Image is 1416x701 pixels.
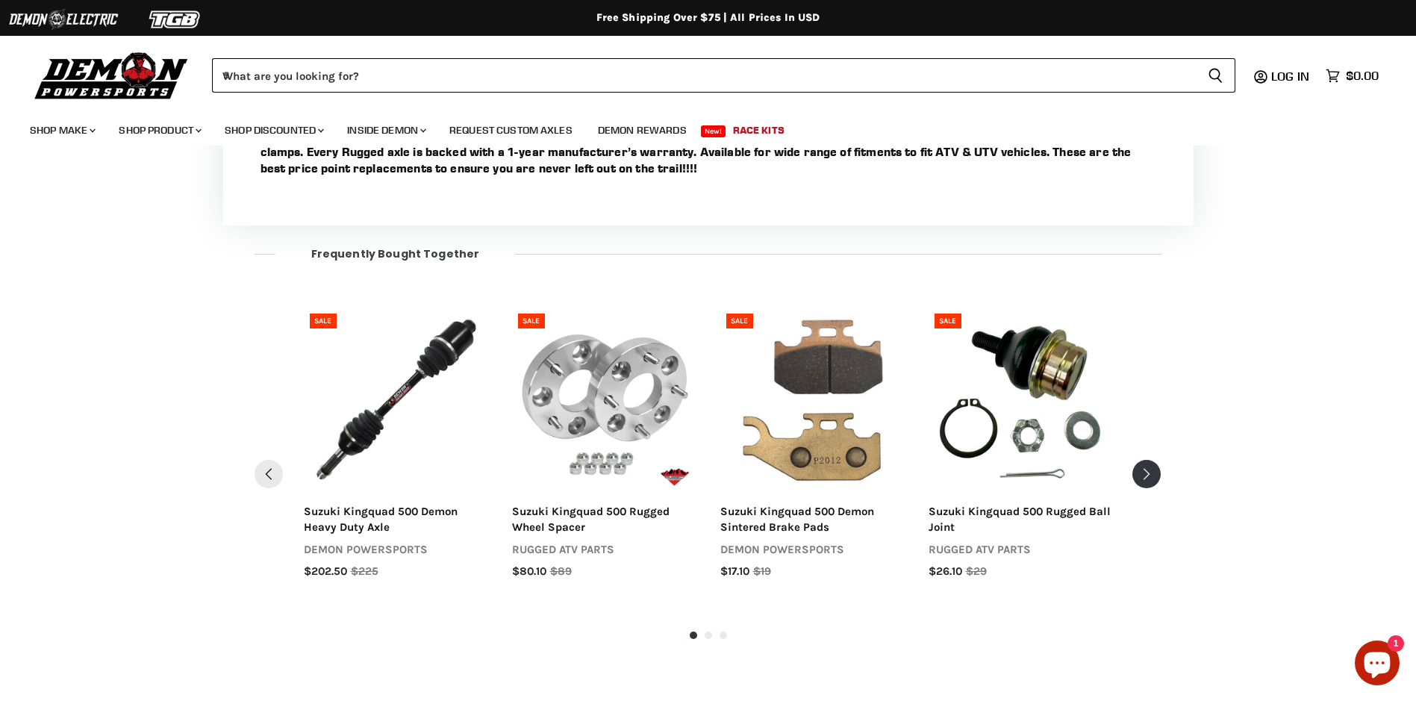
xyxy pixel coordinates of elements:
span: $0.00 [1346,69,1379,83]
div: suzuki kingquad 500 demon sintered brake pads [720,504,905,536]
span: Log in [1271,69,1309,84]
span: $80.10 [512,564,546,579]
a: Suzuki KingQuad 500 Rugged Ball JointAdd to cart [929,308,1113,492]
a: Request Custom Axles [438,115,584,146]
a: Inside Demon [336,115,435,146]
button: Pervious [255,460,283,488]
img: Demon Powersports [30,49,193,102]
form: Product [212,58,1235,93]
a: Suzuki KingQuad 500 Demon Heavy Duty AxleSuzuki KingQuad 500 Demon Heavy Duty AxleSelect options [304,308,488,492]
a: Demon Rewards [587,115,698,146]
a: suzuki kingquad 500 demon sintered brake padsdemon powersports$17.10$19 [720,504,905,580]
span: Frequently bought together [275,248,516,260]
img: Suzuki KingQuad 500 Rugged Ball Joint [929,308,1113,492]
span: $89 [550,564,572,579]
span: SALE [523,317,540,325]
div: suzuki kingquad 500 rugged wheel spacer [512,504,696,536]
span: $26.10 [929,564,962,579]
div: rugged atv parts [512,542,696,558]
span: $202.50 [304,564,347,579]
a: Suzuki KingQuad 500 Demon Sintered Brake PadsSuzuki KingQuad 500 Demon Sintered Brake PadsSelect ... [720,308,905,492]
span: SALE [731,317,748,325]
a: Shop Product [107,115,210,146]
input: When autocomplete results are available use up and down arrows to review and enter to select [212,58,1196,93]
a: Log in [1264,69,1318,83]
a: Shop Make [19,115,105,146]
p: Rugged axles are packed with high quality moly grease to provide maximum lubrication and sealed w... [261,127,1156,176]
span: SALE [939,317,956,325]
ul: Main menu [19,109,1375,146]
a: suzuki kingquad 500 rugged wheel spacerrugged atv parts$80.10$89 [512,504,696,580]
div: rugged atv parts [929,542,1113,558]
img: TGB Logo 2 [119,5,231,34]
a: suzuki kingquad 500 rugged ball jointrugged atv parts$26.10$29 [929,504,1113,580]
inbox-online-store-chat: Shopify online store chat [1350,641,1404,689]
button: Next [1132,460,1161,488]
div: suzuki kingquad 500 rugged ball joint [929,504,1113,536]
a: Shop Discounted [213,115,333,146]
div: Free Shipping Over $75 | All Prices In USD [111,11,1306,25]
span: New! [701,125,726,137]
span: $17.10 [720,564,749,579]
div: demon powersports [720,542,905,558]
a: $0.00 [1318,65,1386,87]
a: Race Kits [722,115,796,146]
div: demon powersports [304,542,488,558]
span: $19 [753,564,771,579]
button: Search [1196,58,1235,93]
span: SALE [314,317,331,325]
span: $29 [966,564,987,579]
span: $225 [351,564,378,579]
a: suzuki kingquad 500 demon heavy duty axledemon powersports$202.50$225 [304,504,488,580]
img: Demon Electric Logo 2 [7,5,119,34]
a: Suzuki KingQuad 500 Rugged Wheel SpacerSuzuki KingQuad 500 Rugged Wheel SpacerSelect options [512,308,696,492]
div: suzuki kingquad 500 demon heavy duty axle [304,504,488,536]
